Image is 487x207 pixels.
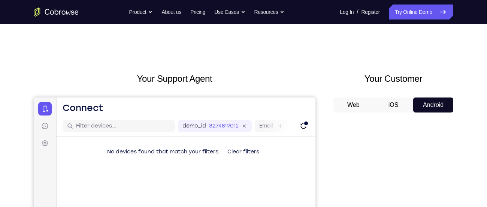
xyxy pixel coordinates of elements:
[4,22,18,35] a: Sessions
[214,4,245,19] button: Use Cases
[373,97,414,112] button: iOS
[149,25,172,32] label: demo_id
[4,39,18,52] a: Settings
[188,47,232,62] button: Clear filters
[34,7,79,16] a: Go to the home page
[226,25,239,32] label: Email
[254,4,285,19] button: Resources
[161,4,181,19] a: About us
[34,72,315,85] h2: Your Support Agent
[190,4,205,19] a: Pricing
[29,4,70,16] h1: Connect
[357,7,358,16] span: /
[4,4,18,18] a: Connect
[413,97,453,112] button: Android
[270,23,275,28] div: New devices found.
[333,97,373,112] button: Web
[129,4,153,19] button: Product
[340,4,354,19] a: Log In
[73,51,186,57] span: No devices found that match your filters.
[362,4,380,19] a: Register
[264,22,276,34] button: Refresh
[333,72,453,85] h2: Your Customer
[389,4,453,19] a: Try Online Demo
[42,25,137,32] input: Filter devices...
